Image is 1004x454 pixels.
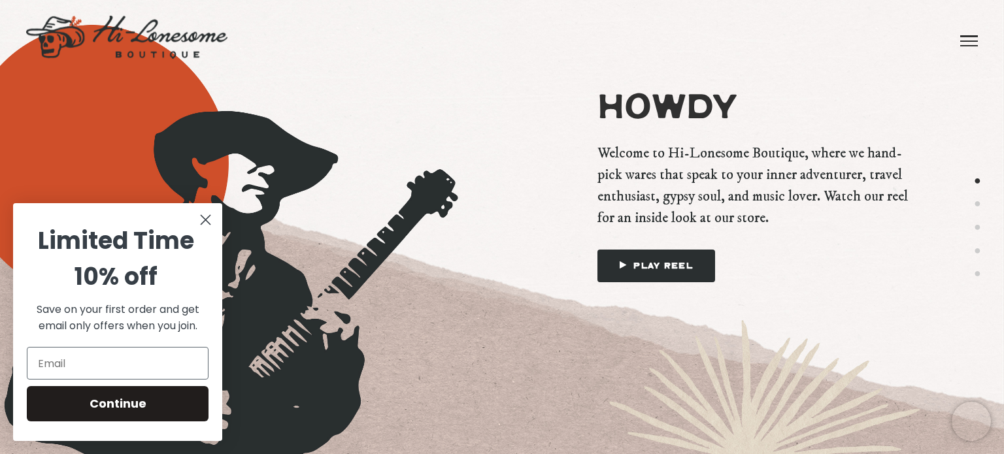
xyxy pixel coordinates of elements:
input: Email [27,347,209,380]
a: Play Reel [597,250,715,282]
span: Save on your first order and get email only offers when you join. [37,302,199,333]
iframe: Chatra live chat [952,402,991,441]
button: Continue [27,386,209,421]
button: 2 [974,196,981,212]
button: 4 [974,242,981,259]
span: Welcome to Hi-Lonesome Boutique, where we hand-pick wares that speak to your inner adventurer, tr... [597,142,909,229]
button: 1 [974,172,981,189]
button: 5 [974,266,981,282]
span: Limited Time [38,224,194,257]
img: logo [26,16,227,59]
span: 10% off [75,260,158,293]
button: 3 [974,219,981,236]
span: Howdy [597,88,909,130]
button: Close dialog [194,208,217,231]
